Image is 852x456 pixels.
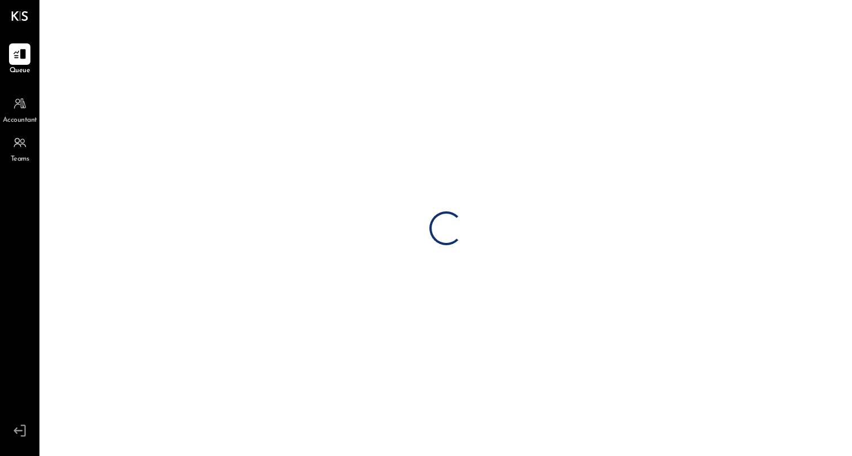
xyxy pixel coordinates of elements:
a: Accountant [1,93,39,126]
span: Queue [10,66,30,76]
a: Teams [1,132,39,165]
a: Queue [1,43,39,76]
span: Accountant [3,116,37,126]
span: Teams [11,154,29,165]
